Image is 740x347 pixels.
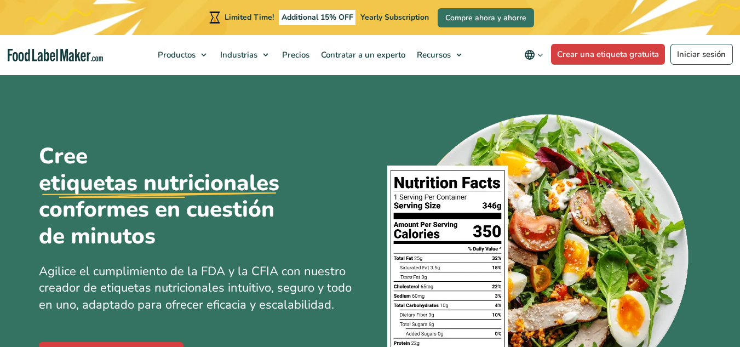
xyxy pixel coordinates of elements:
span: Recursos [414,49,452,60]
span: Precios [279,49,311,60]
span: Industrias [217,49,259,60]
a: Contratar a un experto [315,35,409,75]
a: Compre ahora y ahorre [438,8,534,27]
span: Yearly Subscription [360,12,429,22]
span: Agilice el cumplimiento de la FDA y la CFIA con nuestro creador de etiquetas nutricionales intuit... [39,263,352,314]
a: Industrias [215,35,274,75]
span: Limited Time! [225,12,274,22]
span: Additional 15% OFF [279,10,356,25]
span: Productos [154,49,197,60]
a: Recursos [411,35,467,75]
a: Iniciar sesión [670,44,733,65]
u: etiquetas nutricionales [39,170,279,197]
a: Productos [152,35,212,75]
a: Food Label Maker homepage [8,49,103,61]
button: Change language [517,44,551,66]
span: Contratar a un experto [318,49,406,60]
a: Crear una etiqueta gratuita [551,44,666,65]
h1: Cree conformes en cuestión de minutos [39,143,302,250]
a: Precios [277,35,313,75]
